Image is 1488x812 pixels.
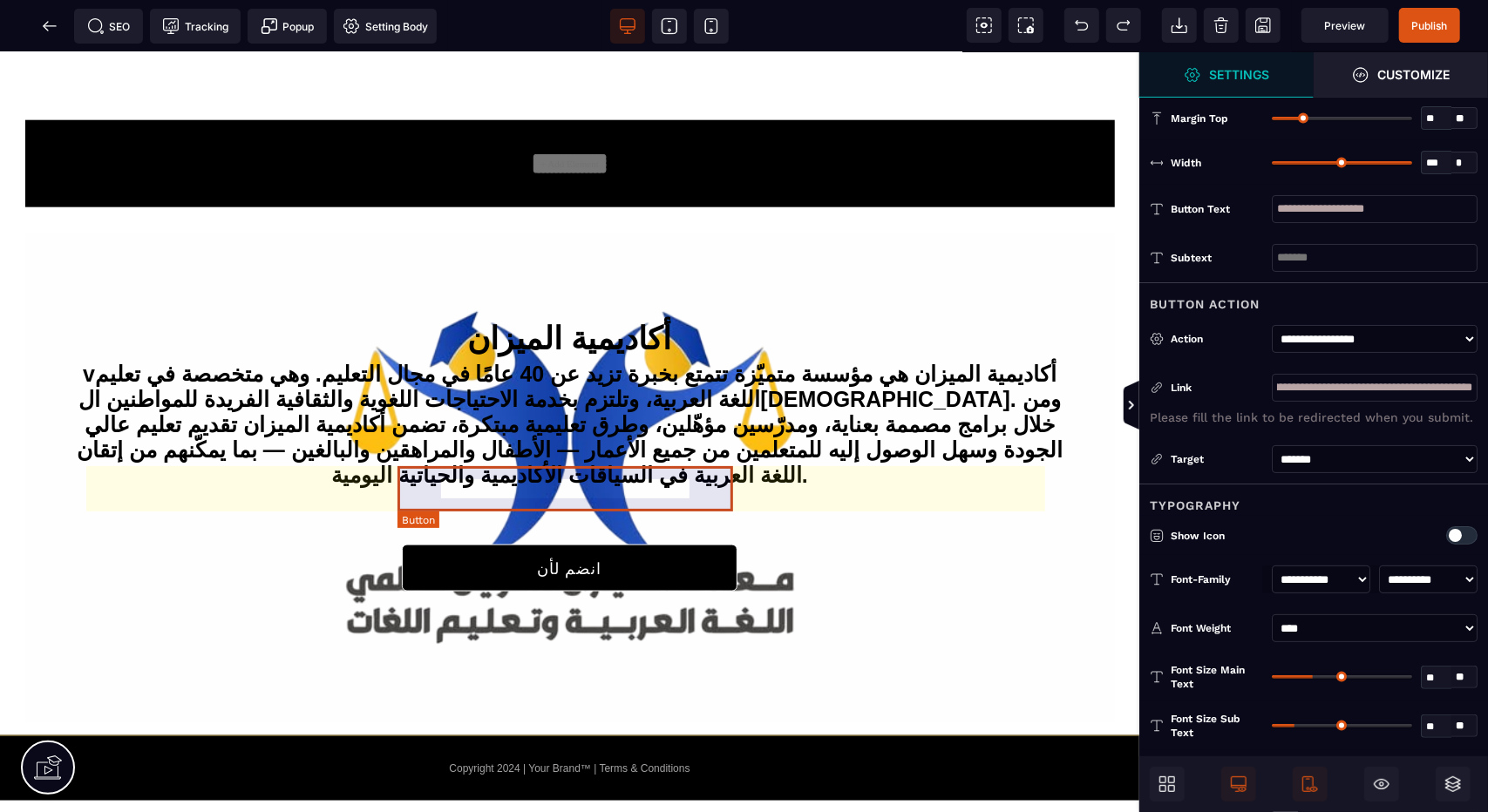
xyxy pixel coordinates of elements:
span: Preview [1301,8,1389,43]
div: Typography [1139,484,1488,516]
p: Please fill the link to be redirected when you submit. [1150,410,1473,424]
span: Popup [261,17,315,35]
span: Undo [1064,8,1099,43]
span: Open Sub Layers [1436,767,1471,802]
span: Tracking [162,17,228,35]
div: Link [1150,379,1263,396]
span: Save [1246,8,1281,43]
span: Font Size Main Text [1171,663,1263,691]
span: View tablet [652,9,687,44]
button: انضم لأن [402,492,737,539]
span: SEO [87,17,131,35]
span: Margin Top [1171,112,1228,125]
span: Clear [1204,8,1239,43]
span: View components [967,8,1002,43]
span: Toggle Views [1139,380,1157,432]
div: Subtext [1171,249,1263,267]
span: Open Import Webpage [1162,8,1197,43]
span: View mobile [694,9,729,44]
span: Tracking code [150,9,241,44]
span: Save [1399,8,1460,43]
span: Is Show Mobile [1293,767,1328,802]
span: View desktop [610,9,645,44]
p: Show Icon [1150,527,1368,545]
div: Button Text [1171,200,1263,218]
div: Button Action [1139,282,1488,315]
span: Is Show Desktop [1221,767,1256,802]
span: Open Style Manager [1139,52,1314,98]
span: Setting Body [343,17,428,35]
span: Favicon [334,9,437,44]
span: Width [1171,156,1201,170]
span: Preview [1325,19,1366,32]
div: Action [1171,330,1263,348]
div: Font-Family [1171,571,1263,588]
b: أكاديمية الميزان [467,268,671,304]
strong: Customize [1378,68,1451,81]
span: Create Alert Modal [248,9,327,44]
span: Back [32,9,67,44]
span: Font Size Sub Text [1171,712,1263,740]
span: Redo [1106,8,1141,43]
div: Font Weight [1171,619,1263,637]
b: vأكاديمية الميزان هي مؤسسة متميّزة تتمتع بخبرة تزيد عن 40 عامًا في مجال التعليم. وهي متخصصة في تع... [77,309,1063,435]
span: Publish [1412,19,1448,32]
strong: Settings [1210,68,1270,81]
span: Seo meta data [74,9,143,44]
span: Open Blocks [1150,767,1185,802]
div: Target [1150,450,1263,468]
span: Cmd Hidden Block [1364,767,1399,802]
span: Open Style Manager [1314,52,1488,98]
span: Screenshot [1009,8,1043,43]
